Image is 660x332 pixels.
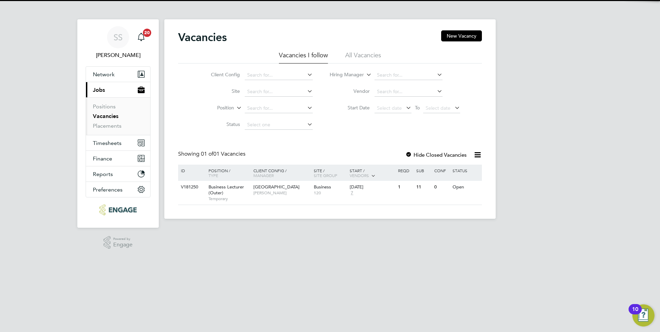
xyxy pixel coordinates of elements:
a: 20 [134,26,148,48]
button: Finance [86,151,150,166]
span: 01 of [201,150,213,157]
span: Type [208,173,218,178]
div: V181250 [179,181,203,194]
label: Vendor [330,88,370,94]
li: Vacancies I follow [279,51,328,64]
div: Client Config / [252,165,312,181]
span: Preferences [93,186,123,193]
div: 10 [632,309,638,318]
input: Search for... [245,70,313,80]
nav: Main navigation [77,19,159,228]
div: 1 [396,181,414,194]
input: Search for... [245,104,313,113]
span: Business [314,184,331,190]
span: Network [93,71,115,78]
span: [PERSON_NAME] [253,190,310,196]
button: Jobs [86,82,150,97]
span: 20 [143,29,151,37]
span: 120 [314,190,347,196]
button: Reports [86,166,150,182]
div: 11 [415,181,433,194]
span: Powered by [113,236,133,242]
span: Select date [426,105,450,111]
span: Engage [113,242,133,248]
span: 01 Vacancies [201,150,245,157]
div: 0 [433,181,450,194]
span: SS [114,33,123,42]
div: Sub [415,165,433,176]
div: Position / [203,165,252,181]
span: Select date [377,105,402,111]
div: Open [451,181,481,194]
a: Powered byEngage [104,236,133,249]
button: Network [86,67,150,82]
label: Position [194,105,234,111]
span: Site Group [314,173,337,178]
span: Jobs [93,87,105,93]
span: Shabnam Shaheen [86,51,151,59]
a: Positions [93,103,116,110]
label: Client Config [200,71,240,78]
img: ncclondon-logo-retina.png [99,204,136,215]
span: Timesheets [93,140,122,146]
input: Search for... [245,87,313,97]
a: SS[PERSON_NAME] [86,26,151,59]
label: Site [200,88,240,94]
button: Preferences [86,182,150,197]
a: Go to home page [86,204,151,215]
input: Search for... [375,87,443,97]
label: Hide Closed Vacancies [405,152,467,158]
span: Temporary [208,196,250,202]
label: Status [200,121,240,127]
input: Search for... [375,70,443,80]
div: Reqd [396,165,414,176]
div: Showing [178,150,247,158]
div: Status [451,165,481,176]
li: All Vacancies [345,51,381,64]
span: Reports [93,171,113,177]
span: Business Lecturer (Outer) [208,184,244,196]
button: New Vacancy [441,30,482,41]
a: Placements [93,123,122,129]
h2: Vacancies [178,30,227,44]
span: [GEOGRAPHIC_DATA] [253,184,300,190]
span: Finance [93,155,112,162]
input: Select one [245,120,313,130]
span: Vendors [350,173,369,178]
div: Conf [433,165,450,176]
label: Start Date [330,105,370,111]
div: Jobs [86,97,150,135]
button: Timesheets [86,135,150,150]
div: ID [179,165,203,176]
a: Vacancies [93,113,118,119]
div: Site / [312,165,348,181]
span: To [413,103,422,112]
label: Hiring Manager [324,71,364,78]
span: 7 [350,190,354,196]
span: Manager [253,173,274,178]
button: Open Resource Center, 10 new notifications [632,304,654,326]
div: Start / [348,165,396,182]
div: [DATE] [350,184,395,190]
